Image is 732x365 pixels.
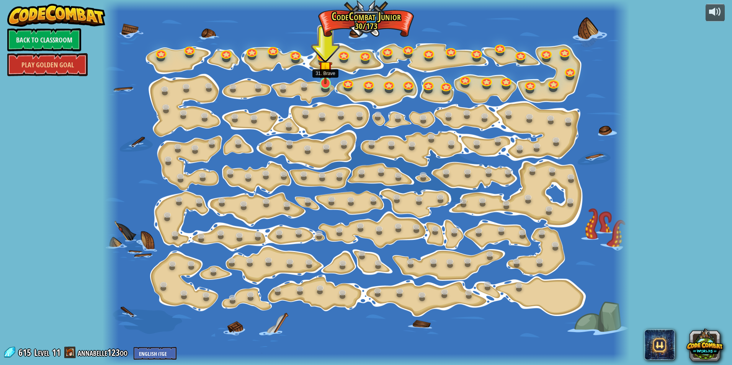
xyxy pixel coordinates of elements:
a: Play Golden Goal [7,53,88,76]
img: CodeCombat - Learn how to code by playing a game [7,4,105,27]
span: 11 [52,346,60,358]
span: 615 [18,346,33,358]
a: annabelle123oo [78,346,130,358]
button: Adjust volume [706,4,725,22]
a: Back to Classroom [7,28,81,51]
span: Level [34,346,49,359]
img: level-banner-started.png [319,52,333,84]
